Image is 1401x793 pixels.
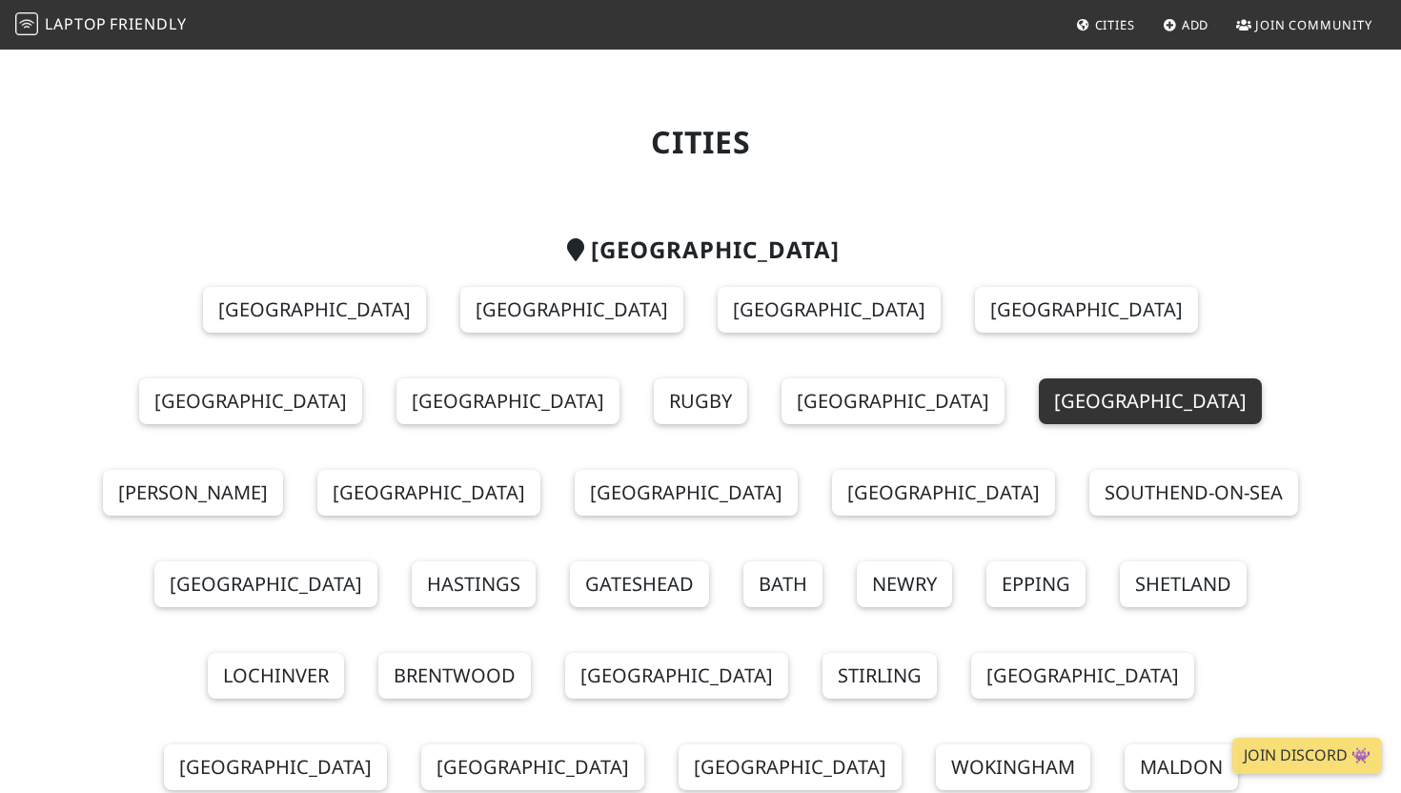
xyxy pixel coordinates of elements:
a: [GEOGRAPHIC_DATA] [971,653,1194,699]
a: Brentwood [378,653,531,699]
a: [GEOGRAPHIC_DATA] [203,287,426,333]
a: Cities [1068,8,1143,42]
a: Shetland [1120,561,1247,607]
a: Southend-on-Sea [1089,470,1298,516]
a: [GEOGRAPHIC_DATA] [396,378,619,424]
a: [GEOGRAPHIC_DATA] [975,287,1198,333]
a: Stirling [822,653,937,699]
a: Add [1155,8,1217,42]
a: [PERSON_NAME] [103,470,283,516]
a: Wokingham [936,744,1090,790]
h1: Cities [83,124,1318,160]
a: Newry [857,561,952,607]
span: Cities [1095,16,1135,33]
a: [GEOGRAPHIC_DATA] [154,561,377,607]
a: Bath [743,561,822,607]
a: [GEOGRAPHIC_DATA] [1039,378,1262,424]
a: Hastings [412,561,536,607]
a: [GEOGRAPHIC_DATA] [782,378,1005,424]
a: [GEOGRAPHIC_DATA] [421,744,644,790]
a: Lochinver [208,653,344,699]
a: Epping [986,561,1086,607]
a: [GEOGRAPHIC_DATA] [317,470,540,516]
a: Gateshead [570,561,709,607]
span: Join Community [1255,16,1372,33]
a: LaptopFriendly LaptopFriendly [15,9,187,42]
a: Maldon [1125,744,1238,790]
a: [GEOGRAPHIC_DATA] [718,287,941,333]
h2: [GEOGRAPHIC_DATA] [83,236,1318,264]
a: [GEOGRAPHIC_DATA] [832,470,1055,516]
a: [GEOGRAPHIC_DATA] [164,744,387,790]
img: LaptopFriendly [15,12,38,35]
a: [GEOGRAPHIC_DATA] [679,744,902,790]
span: Friendly [110,13,186,34]
a: [GEOGRAPHIC_DATA] [565,653,788,699]
a: Join Discord 👾 [1232,738,1382,774]
span: Add [1182,16,1209,33]
a: [GEOGRAPHIC_DATA] [460,287,683,333]
a: [GEOGRAPHIC_DATA] [139,378,362,424]
a: Join Community [1228,8,1380,42]
a: [GEOGRAPHIC_DATA] [575,470,798,516]
a: Rugby [654,378,747,424]
span: Laptop [45,13,107,34]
